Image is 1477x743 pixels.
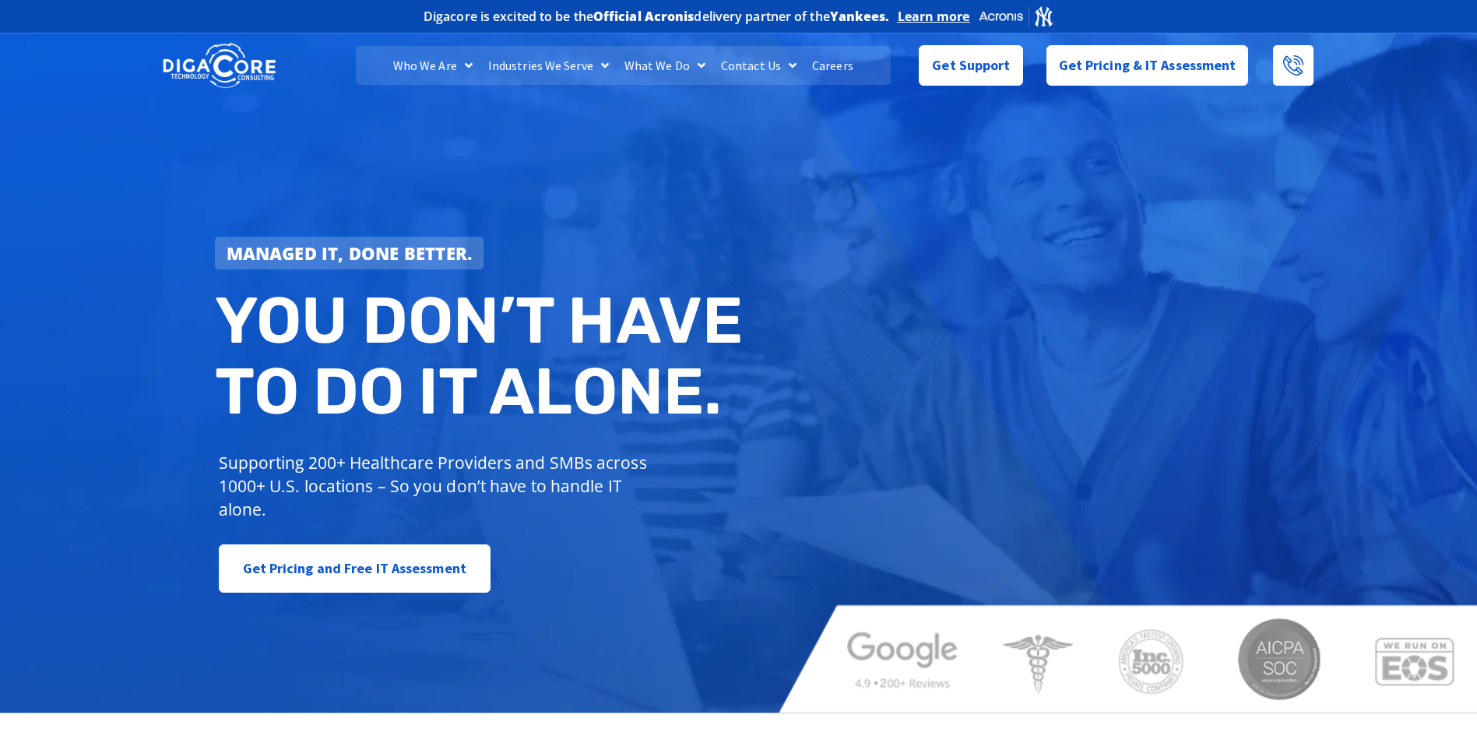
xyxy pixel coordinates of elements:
[932,50,1010,81] span: Get Support
[1046,45,1249,86] a: Get Pricing & IT Assessment
[424,10,890,23] h2: Digacore is excited to be the delivery partner of the
[215,285,751,428] h2: You don’t have to do IT alone.
[593,8,695,25] b: Official Acronis
[830,8,890,25] b: Yankees.
[978,5,1054,27] img: Acronis
[385,46,480,85] a: Who We Are
[480,46,617,85] a: Industries We Serve
[1059,50,1236,81] span: Get Pricing & IT Assessment
[919,45,1022,86] a: Get Support
[215,237,484,269] a: Managed IT, done better.
[898,9,970,24] a: Learn more
[227,241,473,265] strong: Managed IT, done better.
[617,46,713,85] a: What We Do
[163,41,276,90] img: DigaCore Technology Consulting
[219,544,491,593] a: Get Pricing and Free IT Assessment
[219,451,654,521] p: Supporting 200+ Healthcare Providers and SMBs across 1000+ U.S. locations – So you don’t have to ...
[243,553,466,584] span: Get Pricing and Free IT Assessment
[804,46,861,85] a: Careers
[356,46,890,85] nav: Menu
[713,46,804,85] a: Contact Us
